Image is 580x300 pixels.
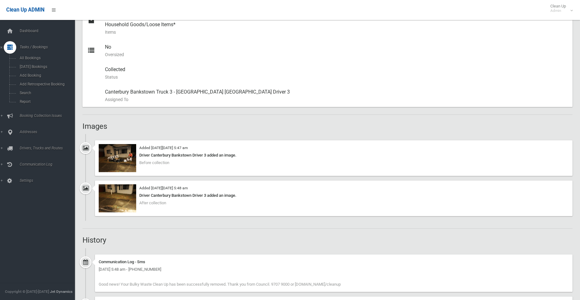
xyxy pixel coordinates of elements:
div: Household Furniture Electronics Household Goods/Loose Items* [105,2,568,40]
span: Settings [18,178,80,183]
small: Added [DATE][DATE] 5:48 am [139,186,188,190]
div: Collected [105,62,568,85]
span: All Bookings [18,56,74,60]
span: Communication Log [18,162,80,167]
span: Search [18,91,74,95]
div: [DATE] 5:48 am - [PHONE_NUMBER] [99,266,569,273]
div: Canterbury Bankstown Truck 3 - [GEOGRAPHIC_DATA] [GEOGRAPHIC_DATA] Driver 3 [105,85,568,107]
span: Tasks / Bookings [18,45,80,49]
div: Communication Log - Sms [99,258,569,266]
span: Before collection [139,160,169,165]
small: Status [105,73,568,81]
small: Oversized [105,51,568,58]
h2: History [82,236,573,244]
span: Good news! Your Bulky Waste Clean Up has been successfully removed. Thank you from Council. 9707 ... [99,282,341,287]
div: No [105,40,568,62]
span: Drivers, Trucks and Routes [18,146,80,150]
span: [DATE] Bookings [18,65,74,69]
span: Clean Up [547,4,572,13]
div: Driver Canterbury Bankstown Driver 3 added an image. [99,192,569,199]
span: Dashboard [18,29,80,33]
span: Add Booking [18,73,74,78]
span: Clean Up ADMIN [6,7,44,13]
img: 2025-03-2405.48.388104964802074728434.jpg [99,184,136,212]
small: Added [DATE][DATE] 5:47 am [139,146,188,150]
span: Report [18,99,74,104]
div: Driver Canterbury Bankstown Driver 3 added an image. [99,152,569,159]
small: Admin [550,8,566,13]
span: Booking Collection Issues [18,114,80,118]
small: Assigned To [105,96,568,103]
img: 2025-03-2405.46.555098236503844282696.jpg [99,144,136,172]
strong: Jet Dynamics [50,289,72,294]
span: After collection [139,201,166,205]
h2: Images [82,122,573,130]
small: Items [105,28,568,36]
span: Copyright © [DATE]-[DATE] [5,289,49,294]
span: Addresses [18,130,80,134]
span: Add Retrospective Booking [18,82,74,86]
